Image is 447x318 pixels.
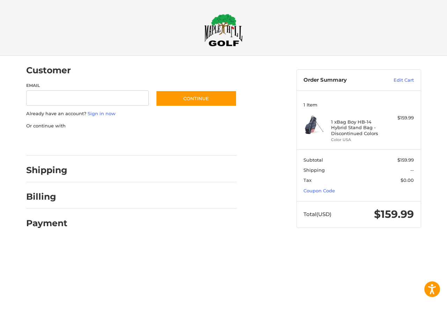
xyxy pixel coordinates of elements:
a: Edit Cart [379,77,414,84]
p: Or continue with [26,123,237,130]
h3: Order Summary [303,77,379,84]
button: Continue [156,90,237,106]
h2: Customer [26,65,71,76]
iframe: PayPal-paypal [24,136,76,149]
iframe: PayPal-venmo [142,136,195,149]
h2: Payment [26,218,67,229]
div: $159.99 [386,114,414,121]
label: Email [26,82,149,89]
p: Already have an account? [26,110,237,117]
h2: Shipping [26,165,67,176]
span: $159.99 [397,157,414,163]
h3: 1 Item [303,102,414,108]
span: Subtotal [303,157,323,163]
span: Shipping [303,167,325,173]
span: $0.00 [401,177,414,183]
span: $159.99 [374,208,414,221]
span: Total (USD) [303,211,331,217]
li: Color USA [331,137,384,143]
img: Maple Hill Golf [204,14,243,46]
h2: Billing [26,191,67,202]
span: Tax [303,177,312,183]
iframe: PayPal-paylater [83,136,135,149]
h4: 1 x Bag Boy HB-14 Hybrid Stand Bag - Discontinued Colors [331,119,384,136]
a: Coupon Code [303,188,335,193]
span: -- [410,167,414,173]
a: Sign in now [88,111,116,116]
